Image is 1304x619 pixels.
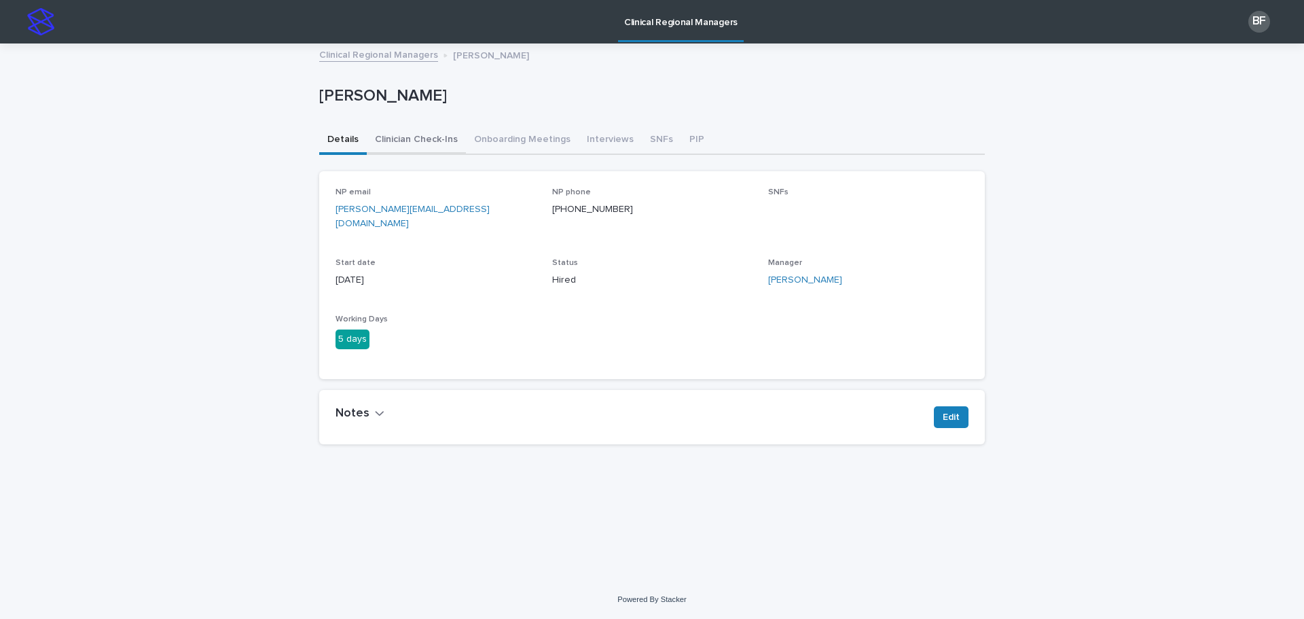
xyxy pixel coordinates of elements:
button: Onboarding Meetings [466,126,579,155]
a: Clinical Regional Managers [319,46,438,62]
button: PIP [681,126,712,155]
span: NP email [336,188,371,196]
span: Edit [943,410,960,424]
p: [DATE] [336,273,536,287]
button: Notes [336,406,384,421]
div: 5 days [336,330,369,349]
h2: Notes [336,406,369,421]
a: [PHONE_NUMBER] [552,205,633,214]
p: [PERSON_NAME] [453,47,529,62]
button: Clinician Check-Ins [367,126,466,155]
span: Manager [768,259,802,267]
button: Edit [934,406,968,428]
span: Start date [336,259,376,267]
img: stacker-logo-s-only.png [27,8,54,35]
button: Interviews [579,126,642,155]
p: Hired [552,273,753,287]
a: Powered By Stacker [617,595,686,603]
button: Details [319,126,367,155]
p: [PERSON_NAME] [319,86,979,106]
a: [PERSON_NAME][EMAIL_ADDRESS][DOMAIN_NAME] [336,205,490,228]
button: SNFs [642,126,681,155]
span: Working Days [336,315,388,323]
span: SNFs [768,188,789,196]
a: [PERSON_NAME] [768,273,842,287]
span: NP phone [552,188,591,196]
div: BF [1248,11,1270,33]
span: Status [552,259,578,267]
